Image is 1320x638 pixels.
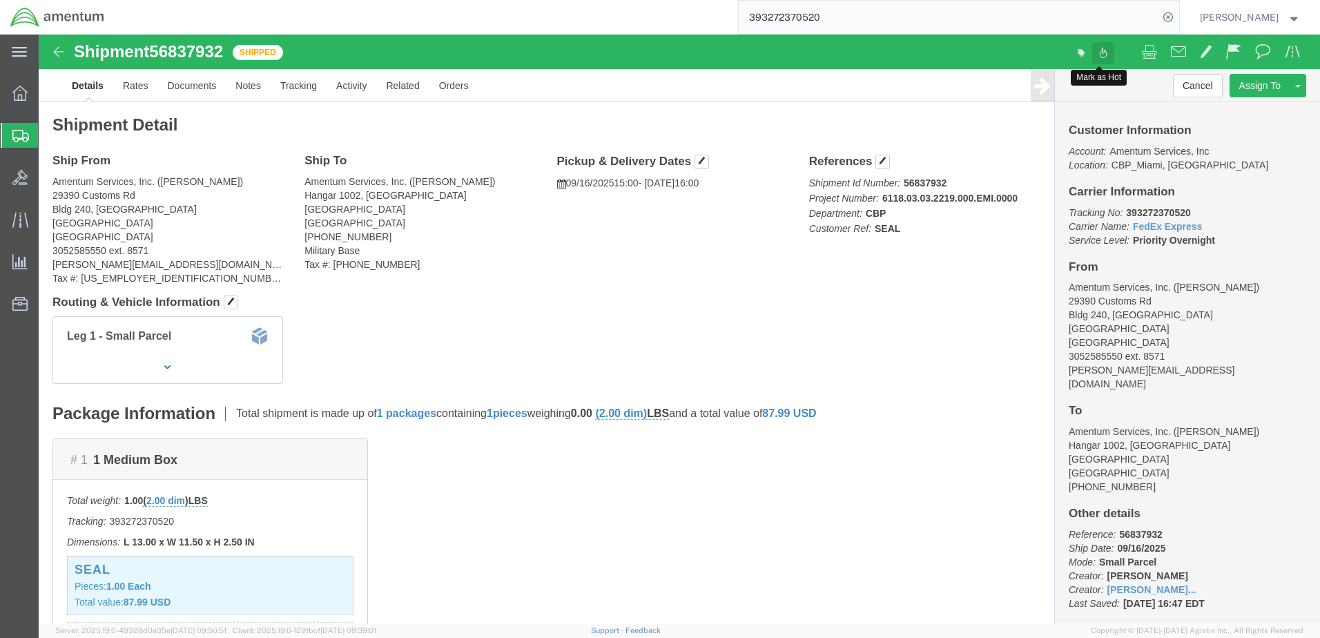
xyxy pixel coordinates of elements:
span: [DATE] 09:50:51 [171,626,226,635]
iframe: FS Legacy Container [39,35,1320,623]
button: [PERSON_NAME] [1199,9,1301,26]
span: Server: 2025.19.0-49328d0a35e [55,626,226,635]
span: Copyright © [DATE]-[DATE] Agistix Inc., All Rights Reserved [1091,625,1303,637]
span: Client: 2025.19.0-129fbcf [233,626,376,635]
a: Feedback [625,626,661,635]
img: logo [10,7,105,28]
span: [DATE] 09:39:01 [320,626,376,635]
span: Norma Scott [1200,10,1279,25]
a: Support [591,626,625,635]
input: Search for shipment number, reference number [739,1,1158,34]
